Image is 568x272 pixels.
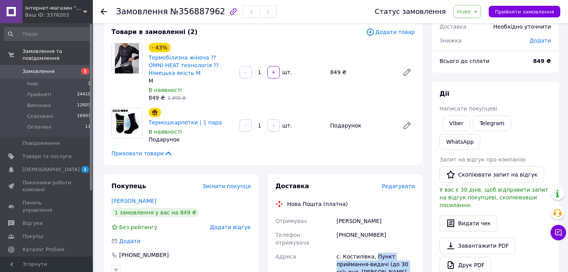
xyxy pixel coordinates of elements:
span: Покупець [111,182,146,190]
a: Telegram [473,116,511,131]
span: Повідомлення [22,140,60,147]
span: Дії [440,90,449,97]
div: Повернутися назад [101,8,107,15]
span: Додати [119,238,140,244]
div: M [149,77,233,85]
b: 849 ₴ [533,58,551,64]
span: Редагувати [382,183,415,189]
span: Прийняти замовлення [495,9,554,15]
button: Видати чек [440,215,497,231]
span: Покупці [22,233,43,240]
span: Додати товар [366,28,415,36]
span: 1 495 ₴ [168,95,186,101]
a: Редагувати [399,118,415,133]
span: Виконані [27,102,51,109]
span: [DEMOGRAPHIC_DATA] [22,166,80,173]
span: У вас є 30 днів, щоб відправити запит на відгук покупцеві, скопіювавши посилання. [440,187,548,208]
span: 11 [85,124,91,131]
span: 1 [88,80,91,87]
span: Панель управління [22,199,72,213]
span: 12603 [77,102,91,109]
span: Показники роботи компанії [22,179,72,193]
a: Термобілизна жіноча ⁇ OMNI-HEAT технологія ⁇ Німецька якість M [149,54,219,76]
div: Нова Пошта (платна) [285,200,350,208]
span: Всього до сплати [440,58,489,64]
button: Прийняти замовлення [489,6,560,17]
span: Змінити покупця [202,183,251,189]
div: шт. [281,122,293,129]
button: Скопіювати запит на відгук [440,167,544,183]
a: Редагувати [399,65,415,80]
span: 16997 [77,113,91,120]
span: Нове [457,8,471,15]
div: Статус замовлення [375,8,446,15]
span: Приховати товари [111,150,173,157]
img: Термошкарпетки | 1 пара [112,108,142,138]
span: Нові [27,80,38,87]
span: Інтернет-магазин "Multi Brand" [25,5,83,12]
span: Запит на відгук про компанію [440,156,525,163]
span: Написати покупцеві [440,105,497,112]
span: 24419 [77,91,91,98]
a: Завантажити PDF [440,238,515,254]
div: 1 замовлення у вас на 849 ₴ [111,208,199,217]
span: Замовлення [22,68,55,75]
span: Додати відгук [210,224,251,230]
span: В наявності [149,87,182,93]
button: Чат з покупцем [551,225,566,240]
span: Без рейтингу [119,224,157,230]
span: Відгуки [22,220,43,227]
div: Подарунок [149,136,233,143]
span: Адреса [275,253,296,260]
div: Ваш ID: 3376203 [25,12,93,19]
img: Термобілизна жіноча ⁇ OMNI-HEAT технологія ⁇ Німецька якість M [115,43,139,73]
span: Знижка [440,37,462,44]
div: [PERSON_NAME] [335,214,416,228]
div: - 43% [149,43,171,52]
span: Замовлення та повідомлення [22,48,93,62]
a: Viber [443,116,470,131]
div: [PHONE_NUMBER] [335,228,416,250]
a: [PERSON_NAME] [111,198,156,204]
span: Оплачені [27,124,51,131]
span: Доставка [440,24,466,30]
span: 1 [81,166,89,173]
span: Отримувач [275,218,307,224]
span: В наявності [149,129,182,135]
span: Товари в замовленні (2) [111,28,198,36]
span: 849 ₴ [149,95,165,101]
span: Додати [530,37,551,44]
span: Скасовані [27,113,53,120]
a: WhatsApp [440,134,480,150]
span: Каталог ProSale [22,246,64,253]
span: Доставка [275,182,309,190]
div: Необхідно уточнити [489,18,556,35]
span: Товари та послуги [22,153,72,160]
div: 849 ₴ [327,67,396,78]
span: 1 [81,68,89,75]
input: Пошук [4,27,91,41]
div: шт. [281,68,293,76]
div: Подарунок [327,120,396,131]
span: Прийняті [27,91,51,98]
span: Телефон отримувача [275,232,309,246]
a: Термошкарпетки | 1 пара [149,119,222,126]
div: [PHONE_NUMBER] [118,251,169,259]
span: №356887962 [170,7,225,16]
span: Замовлення [116,7,168,16]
